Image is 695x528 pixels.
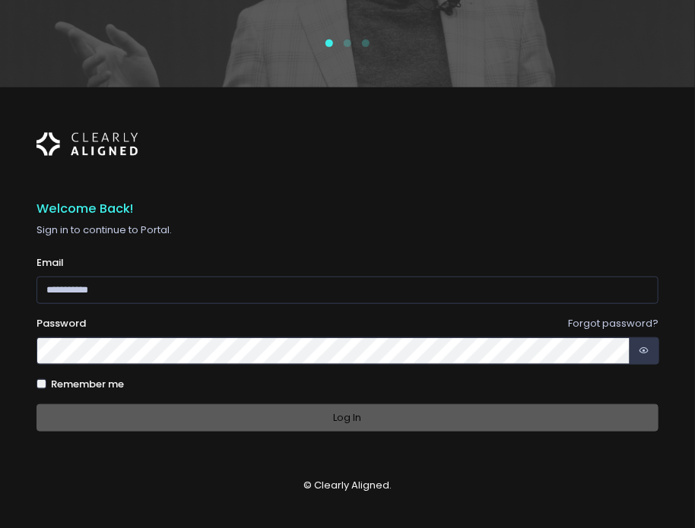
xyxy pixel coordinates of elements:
[36,255,64,270] label: Email
[36,201,659,217] h5: Welcome Back!
[36,316,86,331] label: Password
[36,223,659,238] p: Sign in to continue to Portal.
[36,124,138,165] img: Logo Horizontal
[52,377,125,392] label: Remember me
[36,478,659,493] p: © Clearly Aligned.
[568,316,659,330] a: Forgot password?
